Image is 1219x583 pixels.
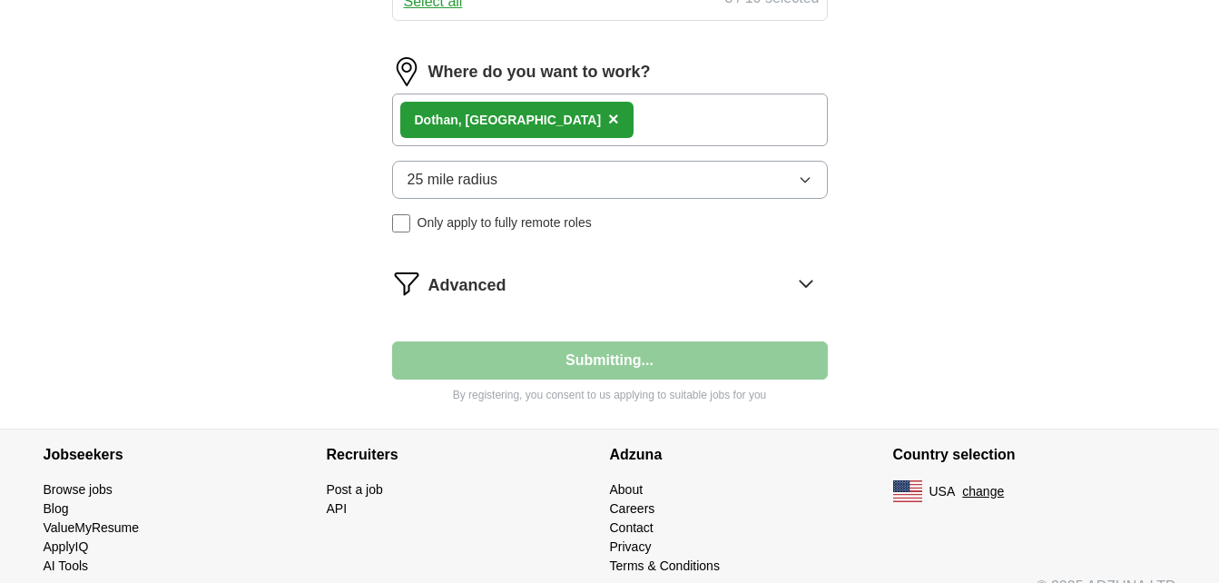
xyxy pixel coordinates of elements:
div: Dothan, [GEOGRAPHIC_DATA] [415,111,602,130]
a: Browse jobs [44,482,113,497]
input: Only apply to fully remote roles [392,214,410,232]
a: Blog [44,501,69,516]
a: AI Tools [44,558,89,573]
img: location.png [392,57,421,86]
a: API [327,501,348,516]
label: Where do you want to work? [428,60,651,84]
a: Privacy [610,539,652,554]
img: US flag [893,480,922,502]
a: ValueMyResume [44,520,140,535]
a: Post a job [327,482,383,497]
button: × [608,106,619,133]
button: Submitting... [392,341,828,380]
span: Only apply to fully remote roles [418,213,592,232]
img: filter [392,269,421,298]
p: By registering, you consent to us applying to suitable jobs for you [392,387,828,403]
span: Advanced [428,273,506,298]
a: About [610,482,644,497]
a: Terms & Conditions [610,558,720,573]
a: Careers [610,501,655,516]
button: change [962,482,1004,501]
button: 25 mile radius [392,161,828,199]
h4: Country selection [893,430,1176,480]
span: 25 mile radius [408,169,498,191]
span: USA [929,482,956,501]
a: Contact [610,520,654,535]
a: ApplyIQ [44,539,89,554]
span: × [608,109,619,129]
